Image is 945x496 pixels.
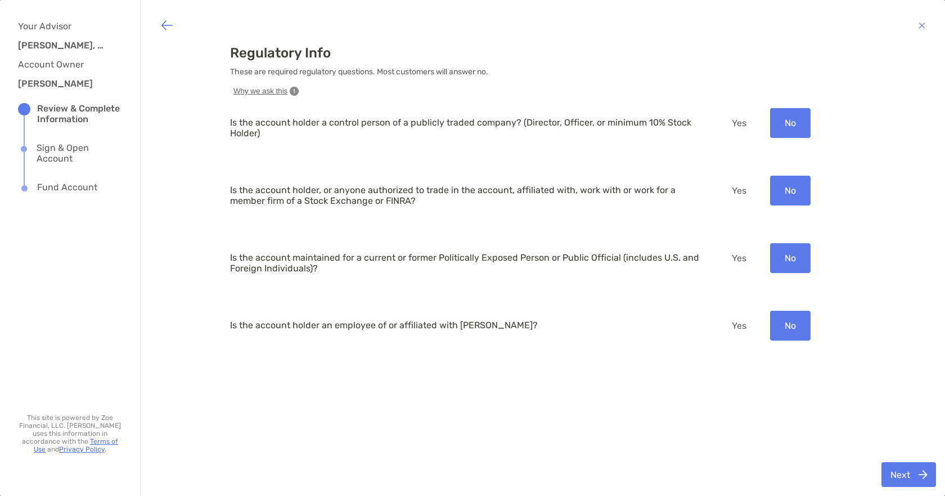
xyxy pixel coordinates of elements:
[230,320,699,330] p: Is the account holder an employee of or affiliated with [PERSON_NAME]?
[717,311,761,341] button: Yes
[919,470,928,479] img: button icon
[37,103,122,124] div: Review & Complete Information
[230,86,302,97] button: Why we ask this
[18,40,108,51] h3: [PERSON_NAME], CFP®, MSF
[18,59,114,70] h4: Account Owner
[230,252,699,274] p: Is the account maintained for a current or former Politically Exposed Person or Public Official (...
[18,21,114,32] h4: Your Advisor
[37,182,97,194] div: Fund Account
[59,445,105,453] a: Privacy Policy
[37,142,122,164] div: Sign & Open Account
[230,45,856,61] h3: Regulatory Info
[160,19,174,32] img: button icon
[230,185,699,206] p: Is the account holder, or anyone authorized to trade in the account, affiliated with, work with o...
[881,462,936,487] button: Next
[919,19,925,32] img: button icon
[770,108,811,138] button: No
[770,176,811,205] button: No
[233,86,287,96] span: Why we ask this
[717,108,761,138] button: Yes
[18,414,122,453] p: This site is powered by Zoe Financial, LLC. [PERSON_NAME] uses this information in accordance wit...
[717,243,761,273] button: Yes
[770,243,811,273] button: No
[717,176,761,205] button: Yes
[770,311,811,341] button: No
[230,66,856,77] p: These are required regulatory questions. Most customers will answer no.
[18,78,108,89] h3: [PERSON_NAME]
[230,117,699,138] p: Is the account holder a control person of a publicly traded company? (Director, Officer, or minim...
